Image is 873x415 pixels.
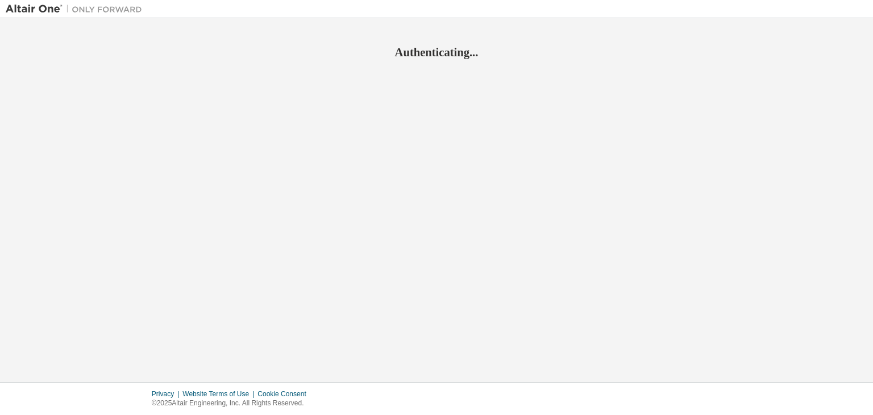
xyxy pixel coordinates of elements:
[257,389,313,399] div: Cookie Consent
[152,389,182,399] div: Privacy
[6,45,867,60] h2: Authenticating...
[152,399,313,408] p: © 2025 Altair Engineering, Inc. All Rights Reserved.
[6,3,148,15] img: Altair One
[182,389,257,399] div: Website Terms of Use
